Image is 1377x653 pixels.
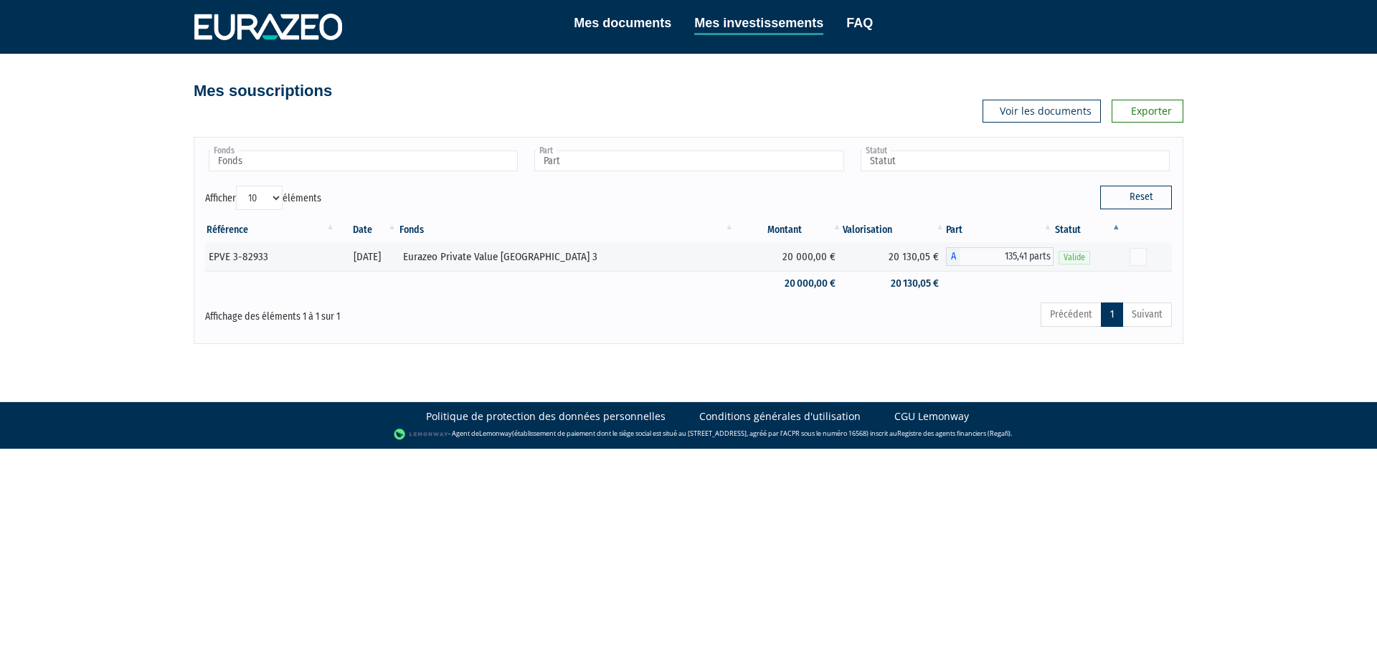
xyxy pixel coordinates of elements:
th: Fonds: activer pour trier la colonne par ordre croissant [398,218,735,242]
th: Part: activer pour trier la colonne par ordre croissant [946,218,1054,242]
label: Afficher éléments [205,186,321,210]
a: Conditions générales d'utilisation [699,409,861,424]
a: Mes investissements [694,13,823,35]
th: Référence : activer pour trier la colonne par ordre croissant [205,218,336,242]
i: [Français] Personne physique [272,253,280,262]
a: CGU Lemonway [894,409,969,424]
a: Voir les documents [983,100,1101,123]
div: EPVE 3-82933 [209,249,331,264]
th: Montant: activer pour trier la colonne par ordre croissant [735,218,843,242]
span: 135,41 parts [960,247,1054,266]
div: Affichage des éléments 1 à 1 sur 1 [205,301,595,324]
th: Statut : activer pour trier la colonne par ordre d&eacute;croissant [1054,218,1122,242]
td: 20 130,05 € [843,271,946,296]
select: Afficheréléments [236,186,283,210]
a: Mes documents [574,13,671,33]
td: 20 000,00 € [735,271,843,296]
img: 1732889491-logotype_eurazeo_blanc_rvb.png [194,14,342,39]
th: Date: activer pour trier la colonne par ordre croissant [336,218,398,242]
a: Précédent [1041,302,1102,327]
div: A - Eurazeo Private Value Europe 3 [946,247,1054,266]
a: Exporter [1112,100,1183,123]
div: [DATE] [341,249,393,264]
img: logo-lemonway.png [394,427,449,442]
a: Lemonway [479,429,512,438]
td: 20 130,05 € [843,242,946,271]
div: Eurazeo Private Value [GEOGRAPHIC_DATA] 3 [403,249,730,264]
div: - Agent de (établissement de paiement dont le siège social est situé au [STREET_ADDRESS], agréé p... [14,427,1363,442]
a: Politique de protection des données personnelles [426,409,666,424]
button: Reset [1100,186,1172,209]
span: Valide [1059,251,1090,264]
a: FAQ [846,13,873,33]
a: 1 [1101,302,1123,327]
th: Valorisation: activer pour trier la colonne par ordre croissant [843,218,946,242]
a: Suivant [1122,302,1172,327]
span: A [946,247,960,266]
h4: Mes souscriptions [194,82,332,100]
a: Registre des agents financiers (Regafi) [897,429,1011,438]
td: 20 000,00 € [735,242,843,271]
